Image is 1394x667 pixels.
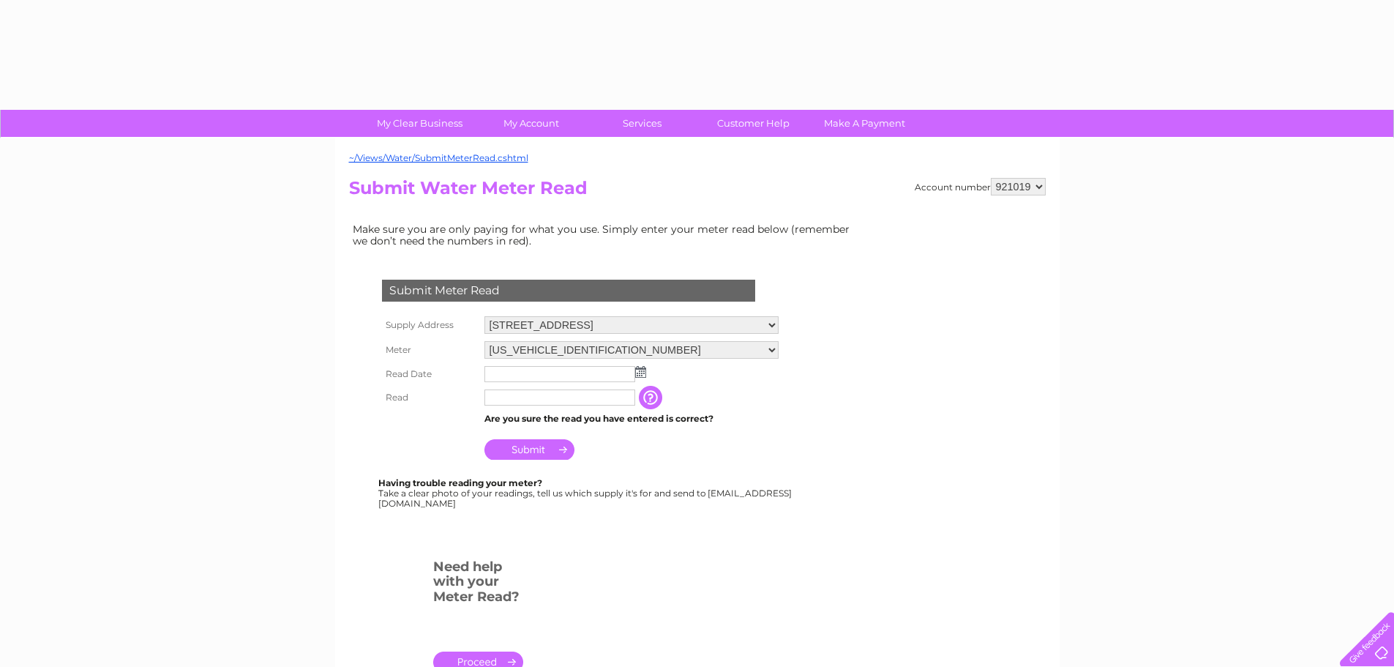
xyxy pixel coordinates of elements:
[378,362,481,386] th: Read Date
[693,110,814,137] a: Customer Help
[433,556,523,612] h3: Need help with your Meter Read?
[484,439,574,460] input: Submit
[635,366,646,378] img: ...
[582,110,702,137] a: Services
[349,152,528,163] a: ~/Views/Water/SubmitMeterRead.cshtml
[471,110,591,137] a: My Account
[378,477,542,488] b: Having trouble reading your meter?
[378,313,481,338] th: Supply Address
[378,338,481,362] th: Meter
[639,386,665,409] input: Information
[481,409,782,428] td: Are you sure the read you have entered is correct?
[349,220,861,250] td: Make sure you are only paying for what you use. Simply enter your meter read below (remember we d...
[804,110,925,137] a: Make A Payment
[378,386,481,409] th: Read
[382,280,755,302] div: Submit Meter Read
[359,110,480,137] a: My Clear Business
[349,178,1046,206] h2: Submit Water Meter Read
[378,478,794,508] div: Take a clear photo of your readings, tell us which supply it's for and send to [EMAIL_ADDRESS][DO...
[915,178,1046,195] div: Account number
